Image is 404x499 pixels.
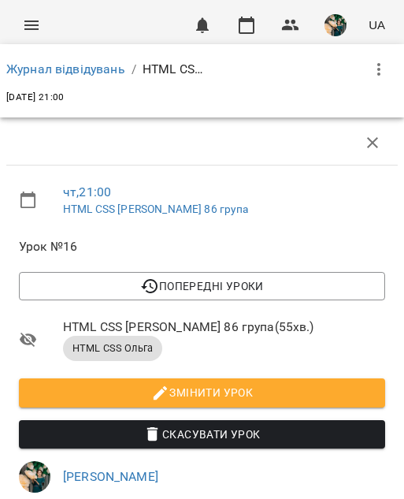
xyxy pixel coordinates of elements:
img: f2c70d977d5f3d854725443aa1abbf76.jpg [19,461,50,493]
button: Menu [13,6,50,44]
button: Змінити урок [19,378,385,407]
nav: breadcrumb [6,60,206,79]
span: Попередні уроки [32,277,372,296]
img: f2c70d977d5f3d854725443aa1abbf76.jpg [324,14,347,36]
a: чт , 21:00 [63,184,111,199]
button: Скасувати Урок [19,420,385,449]
span: Скасувати Урок [32,425,372,444]
button: UA [362,10,391,39]
a: [PERSON_NAME] [63,469,158,484]
a: Журнал відвідувань [6,61,125,76]
span: UA [369,17,385,33]
a: HTML CSS [PERSON_NAME] 86 група [63,203,249,215]
span: Урок №16 [19,237,385,256]
span: HTML CSS Ольга [63,341,162,356]
p: HTML CSS [PERSON_NAME] 86 група [143,60,206,79]
span: Змінити урок [32,383,372,402]
button: Попередні уроки [19,272,385,300]
span: HTML CSS [PERSON_NAME] 86 група ( 55 хв. ) [63,318,385,337]
span: [DATE] 21:00 [6,91,65,102]
li: / [132,60,136,79]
